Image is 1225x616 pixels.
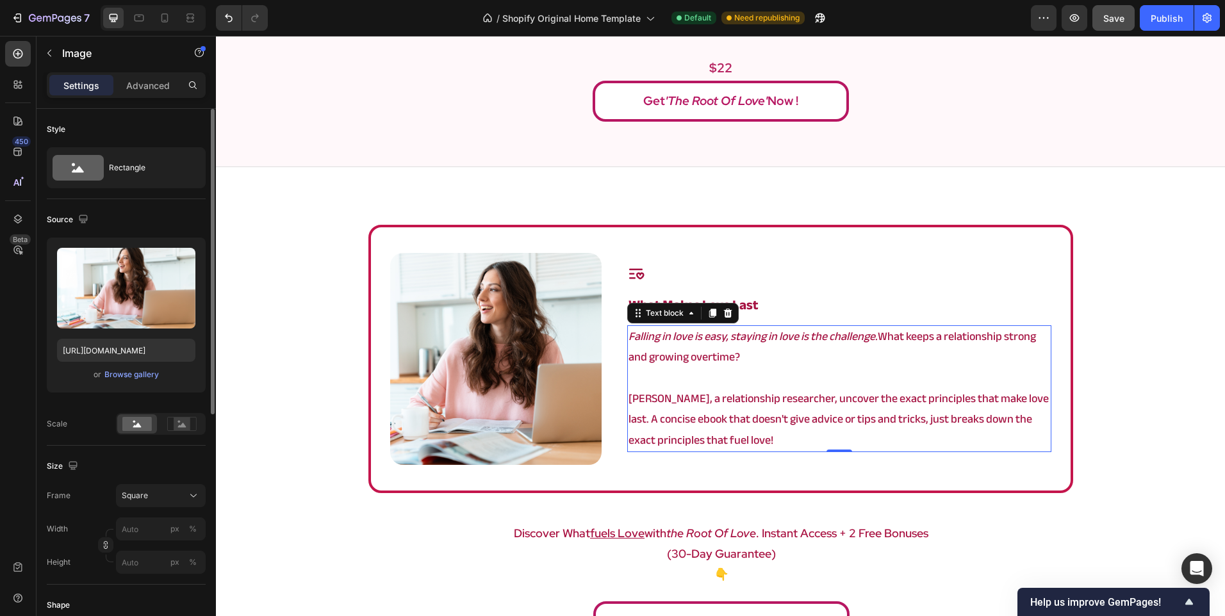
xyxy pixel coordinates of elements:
[63,79,99,92] p: Settings
[116,517,206,540] input: px%
[57,339,195,362] input: https://example.com/image.jpg
[450,490,540,505] i: the root of love
[377,45,633,86] button: <p>Get <i>'The Root of Love'</i> Now !</p>
[84,10,90,26] p: 7
[1030,596,1181,608] span: Help us improve GemPages!
[1181,553,1212,584] div: Open Intercom Messenger
[122,490,148,501] span: Square
[126,79,170,92] p: Advanced
[109,153,187,182] div: Rectangle
[47,490,70,501] label: Frame
[2,528,1008,549] p: 👇
[734,12,800,24] span: Need republishing
[1030,594,1197,610] button: Show survey - Help us improve GemPages!
[1103,13,1124,24] span: Save
[449,57,552,73] i: 'The Root of Love'
[216,36,1225,616] iframe: Design area
[94,367,101,382] span: or
[5,5,95,31] button: 7
[47,124,65,135] div: Style
[413,290,662,311] i: Falling in love is easy, staying in love is the challenge.
[377,565,634,606] button: Discover <i>'The Root Of Love'</i> !
[167,521,183,537] button: %
[116,484,206,507] button: Square
[170,556,179,568] div: px
[427,54,582,76] p: Get Now !
[185,521,201,537] button: px
[47,418,67,430] div: Scale
[47,599,70,611] div: Shape
[478,575,580,597] i: 'The Root Of Love'
[428,575,583,597] div: Discover !
[189,523,197,535] div: %
[2,487,1008,508] p: discover what with . instant access + 2 free bonuses
[174,217,386,429] img: rooooooot.png
[62,45,171,61] p: Image
[47,211,91,229] div: Source
[185,555,201,570] button: px
[167,555,183,570] button: %
[2,508,1008,528] p: (30-day guarantee)
[1151,12,1183,25] div: Publish
[104,368,160,381] button: Browse gallery
[189,556,197,568] div: %
[684,12,711,24] span: Default
[10,234,31,245] div: Beta
[12,136,31,147] div: 450
[216,5,268,31] div: Undo/Redo
[47,523,68,535] label: Width
[374,490,429,505] u: fuels love
[1140,5,1194,31] button: Publish
[1092,5,1135,31] button: Save
[57,248,195,328] img: preview-image
[104,369,159,380] div: Browse gallery
[47,458,81,475] div: Size
[170,523,179,535] div: px
[497,12,500,25] span: /
[413,291,834,332] p: What keeps a relationship strong and growing overtime?
[427,272,470,283] div: Text block
[413,353,834,415] p: [PERSON_NAME], a relationship researcher, uncover the exact principles that make love last. A con...
[116,551,206,574] input: px%
[502,12,641,25] span: Shopify Original Home Template
[47,556,70,568] label: Height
